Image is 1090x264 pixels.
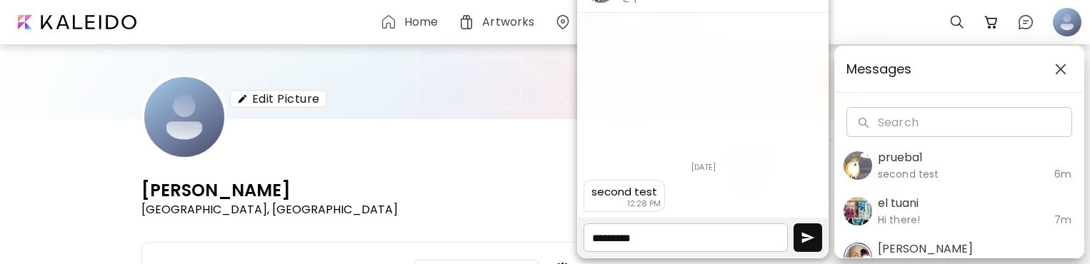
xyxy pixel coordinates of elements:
h5: [PERSON_NAME] [878,242,973,256]
h5: el tuani [878,195,1043,212]
div: [DATE] [578,157,828,177]
h5: prueba1 [878,149,1043,166]
h6: 6m [1051,166,1075,182]
button: closeChatList [1049,58,1072,81]
span: Messages [846,58,1038,81]
h6: second test [878,166,1043,182]
button: chat.message.sendMessage [794,223,822,252]
h6: Hi there! [878,212,1043,228]
span: 12:28 PM [628,198,661,210]
h6: 7m [1051,212,1075,228]
span: second test [591,184,657,199]
img: closeChatList [1055,64,1066,75]
img: airplane.svg [801,230,815,245]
